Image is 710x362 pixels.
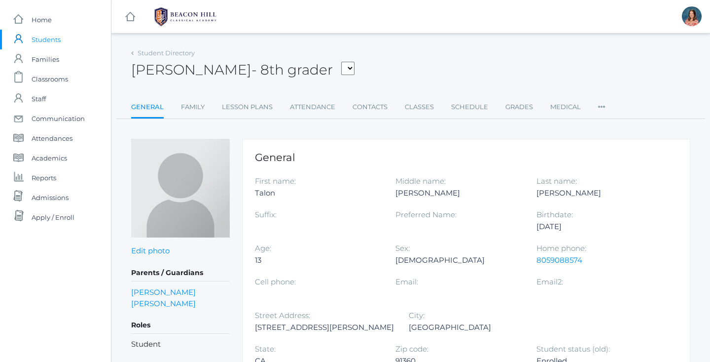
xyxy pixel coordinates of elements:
img: Talon Harris [131,139,230,238]
div: [GEOGRAPHIC_DATA] [409,322,534,333]
div: [PERSON_NAME] [536,187,662,199]
label: Sex: [395,243,410,253]
img: BHCALogos-05-308ed15e86a5a0abce9b8dd61676a3503ac9727e845dece92d48e8588c001991.png [148,4,222,29]
a: Student Directory [138,49,195,57]
a: Lesson Plans [222,97,273,117]
div: [PERSON_NAME] [395,187,521,199]
span: Admissions [32,188,69,207]
div: Jennifer Jenkins [682,6,702,26]
h5: Parents / Guardians [131,265,230,282]
div: [DEMOGRAPHIC_DATA] [395,254,521,266]
span: Students [32,30,61,49]
a: Medical [550,97,581,117]
label: Last name: [536,176,577,186]
h5: Roles [131,317,230,334]
label: First name: [255,176,296,186]
label: Email: [395,277,418,286]
div: Talon [255,187,381,199]
label: City: [409,311,425,320]
div: [STREET_ADDRESS][PERSON_NAME] [255,322,394,333]
span: Families [32,49,59,69]
span: Apply / Enroll [32,207,74,227]
h2: [PERSON_NAME] [131,62,355,78]
a: 8059088574 [536,255,582,265]
span: Classrooms [32,69,68,89]
a: Edit photo [131,246,170,255]
span: - 8th grader [251,61,333,78]
h1: General [255,152,677,163]
a: [PERSON_NAME] [131,286,196,298]
a: [PERSON_NAME] [131,298,196,309]
span: Communication [32,109,85,128]
label: Suffix: [255,210,277,219]
label: Email2: [536,277,563,286]
span: Academics [32,148,67,168]
a: Contacts [353,97,388,117]
a: General [131,97,164,119]
label: Street Address: [255,311,310,320]
span: Attendances [32,128,72,148]
li: Student [131,339,230,350]
a: Classes [405,97,434,117]
label: Middle name: [395,176,446,186]
label: Cell phone: [255,277,296,286]
label: State: [255,344,276,354]
a: Attendance [290,97,335,117]
label: Preferred Name: [395,210,457,219]
label: Home phone: [536,243,586,253]
div: [DATE] [536,221,662,233]
a: Schedule [451,97,488,117]
label: Age: [255,243,271,253]
label: Zip code: [395,344,428,354]
div: 13 [255,254,381,266]
a: Grades [505,97,533,117]
label: Birthdate: [536,210,573,219]
span: Home [32,10,52,30]
label: Student status (old): [536,344,610,354]
span: Reports [32,168,56,188]
span: Staff [32,89,46,109]
a: Family [181,97,205,117]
